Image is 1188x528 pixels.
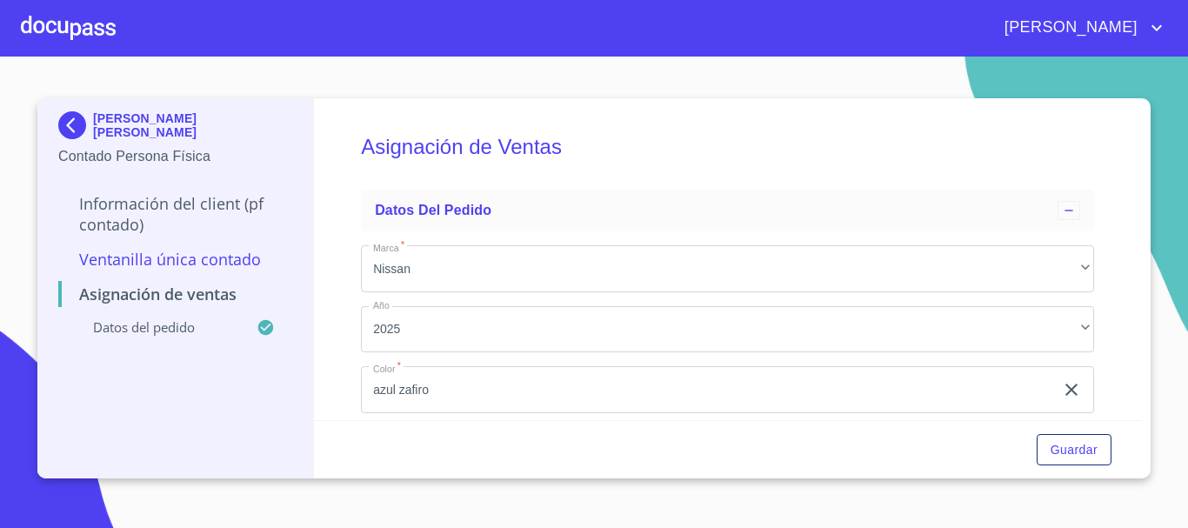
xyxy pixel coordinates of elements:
[991,14,1146,42] span: [PERSON_NAME]
[1061,379,1082,400] button: clear input
[58,284,292,304] p: Asignación de Ventas
[361,306,1094,353] div: 2025
[361,245,1094,292] div: Nissan
[58,193,292,235] p: Información del Client (PF contado)
[58,318,257,336] p: Datos del pedido
[58,111,292,146] div: [PERSON_NAME] [PERSON_NAME]
[58,249,292,270] p: Ventanilla única contado
[991,14,1167,42] button: account of current user
[375,203,491,217] span: Datos del pedido
[1051,439,1098,461] span: Guardar
[58,146,292,167] p: Contado Persona Física
[58,111,93,139] img: Docupass spot blue
[93,111,292,139] p: [PERSON_NAME] [PERSON_NAME]
[361,190,1094,231] div: Datos del pedido
[1037,434,1111,466] button: Guardar
[361,111,1094,183] h5: Asignación de Ventas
